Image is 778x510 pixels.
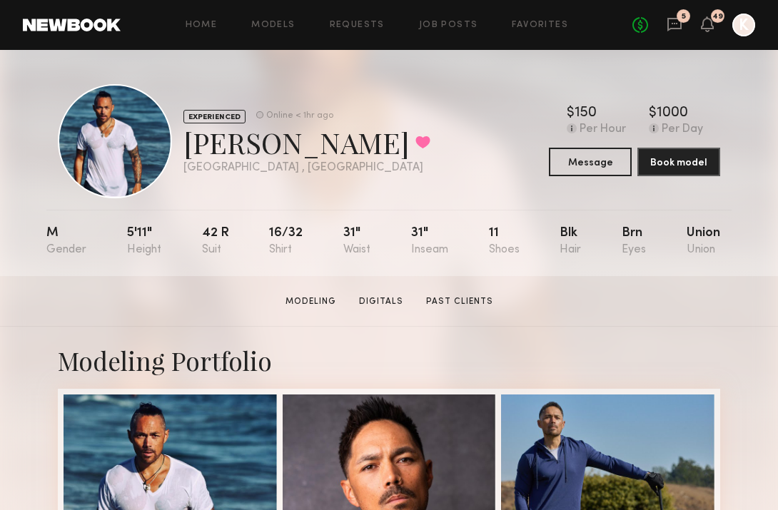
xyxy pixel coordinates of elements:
button: Message [549,148,632,176]
div: Union [687,227,720,256]
div: 5'11" [127,227,161,256]
div: [PERSON_NAME] [183,123,430,161]
div: 5 [682,13,686,21]
div: M [46,227,86,256]
div: $ [649,106,657,121]
div: 42 r [202,227,229,256]
div: EXPERIENCED [183,110,246,123]
div: Online < 1hr ago [266,111,333,121]
div: 1000 [657,106,688,121]
div: $ [567,106,575,121]
div: Per Day [662,123,703,136]
div: 16/32 [269,227,303,256]
div: Brn [622,227,646,256]
div: 11 [489,227,520,256]
a: Digitals [353,295,409,308]
a: Favorites [512,21,568,30]
div: Blk [560,227,581,256]
a: Requests [330,21,385,30]
a: Home [186,21,218,30]
a: Past Clients [420,295,499,308]
a: Job Posts [419,21,478,30]
a: 5 [667,16,682,34]
a: Modeling [280,295,342,308]
div: Modeling Portfolio [58,344,720,377]
div: Per Hour [580,123,626,136]
div: [GEOGRAPHIC_DATA] , [GEOGRAPHIC_DATA] [183,162,430,174]
div: 150 [575,106,597,121]
div: 49 [712,13,723,21]
a: Models [251,21,295,30]
a: K [732,14,755,36]
div: 31" [411,227,448,256]
div: 31" [343,227,370,256]
button: Book model [637,148,720,176]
